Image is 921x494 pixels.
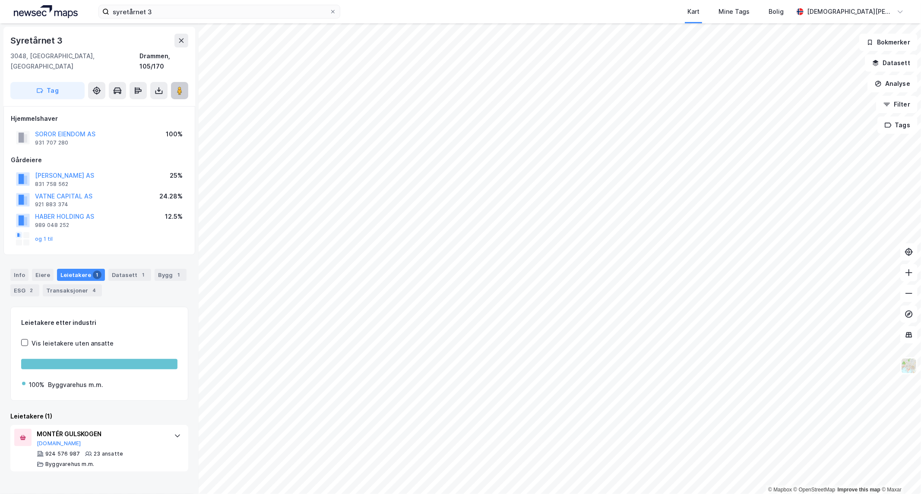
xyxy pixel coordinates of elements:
[11,155,188,165] div: Gårdeiere
[174,271,183,279] div: 1
[859,34,918,51] button: Bokmerker
[865,54,918,72] button: Datasett
[35,181,68,188] div: 831 758 562
[21,318,177,328] div: Leietakere etter industri
[45,450,80,457] div: 924 576 987
[93,271,101,279] div: 1
[29,380,44,390] div: 100%
[10,82,85,99] button: Tag
[108,269,151,281] div: Datasett
[35,139,68,146] div: 931 707 280
[32,338,114,349] div: Vis leietakere uten ansatte
[877,116,918,134] button: Tags
[867,75,918,92] button: Analyse
[109,5,329,18] input: Søk på adresse, matrikkel, gårdeiere, leietakere eller personer
[43,284,102,296] div: Transaksjoner
[166,129,183,139] div: 100%
[139,271,148,279] div: 1
[768,487,792,493] a: Mapbox
[10,284,39,296] div: ESG
[159,191,183,201] div: 24.28%
[48,380,103,390] div: Byggvarehus m.m.
[794,487,836,493] a: OpenStreetMap
[718,6,750,17] div: Mine Tags
[11,113,188,124] div: Hjemmelshaver
[139,51,188,72] div: Drammen, 105/170
[32,269,54,281] div: Eiere
[901,358,917,374] img: Z
[170,170,183,181] div: 25%
[27,286,36,295] div: 2
[155,269,187,281] div: Bygg
[769,6,784,17] div: Bolig
[90,286,98,295] div: 4
[807,6,893,17] div: [DEMOGRAPHIC_DATA][PERSON_NAME]
[10,411,188,422] div: Leietakere (1)
[876,96,918,113] button: Filter
[37,429,165,439] div: MONTÉR GULSKOGEN
[687,6,699,17] div: Kart
[35,201,68,208] div: 921 883 374
[94,450,123,457] div: 23 ansatte
[878,453,921,494] iframe: Chat Widget
[10,269,28,281] div: Info
[10,34,64,47] div: Syretårnet 3
[10,51,139,72] div: 3048, [GEOGRAPHIC_DATA], [GEOGRAPHIC_DATA]
[37,440,81,447] button: [DOMAIN_NAME]
[838,487,880,493] a: Improve this map
[878,453,921,494] div: Kontrollprogram for chat
[14,5,78,18] img: logo.a4113a55bc3d86da70a041830d287a7e.svg
[35,222,69,229] div: 989 048 252
[165,211,183,222] div: 12.5%
[45,461,94,468] div: Byggvarehus m.m.
[57,269,105,281] div: Leietakere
